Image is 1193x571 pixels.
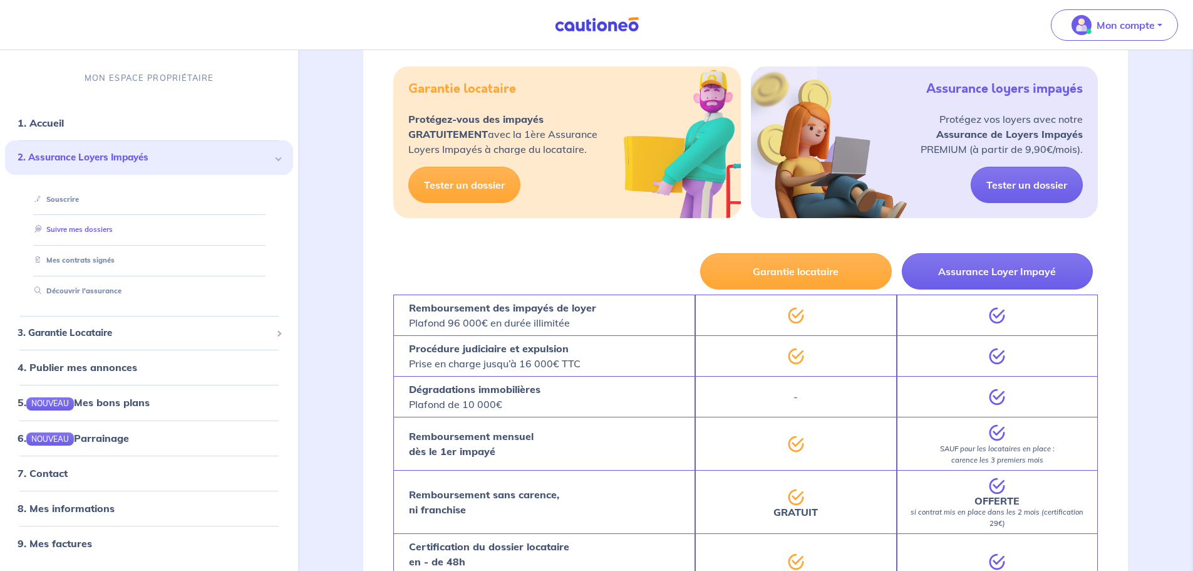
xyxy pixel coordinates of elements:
a: Mes contrats signés [29,256,115,265]
strong: Remboursement sans carence, ni franchise [409,488,559,516]
strong: GRATUIT [773,506,818,518]
a: 1. Accueil [18,117,64,129]
a: Tester un dossier [408,167,520,203]
strong: Remboursement des impayés de loyer [409,301,596,314]
div: Découvrir l'assurance [20,281,278,301]
div: 1. Accueil [5,110,293,135]
button: Assurance Loyer Impayé [902,253,1093,290]
a: 7. Contact [18,467,68,479]
a: 6.NOUVEAUParrainage [18,432,129,444]
em: si contrat mis en place dans les 2 mois (certification 29€) [911,508,1083,528]
p: Mon compte [1097,18,1155,33]
p: Plafond de 10 000€ [409,382,540,412]
p: Prise en charge jusqu’à 16 000€ TTC [409,341,581,371]
p: avec la 1ère Assurance Loyers Impayés à charge du locataire. [408,112,597,157]
img: illu_account_valid_menu.svg [1072,15,1092,35]
div: 3. Garantie Locataire [5,321,293,345]
div: 2. Assurance Loyers Impayés [5,140,293,175]
em: SAUF pour les locataires en place : carence les 3 premiers mois [940,444,1055,464]
a: Tester un dossier [971,167,1083,203]
div: Souscrire [20,189,278,210]
a: 9. Mes factures [18,537,92,550]
h5: Assurance loyers impayés [926,81,1083,97]
strong: Certification du dossier locataire en - de 48h [409,540,569,568]
strong: Remboursement mensuel dès le 1er impayé [409,430,534,458]
p: Plafond 96 000€ en durée illimitée [409,300,596,330]
strong: Protégez-vous des impayés GRATUITEMENT [408,113,544,140]
strong: Assurance de Loyers Impayés [936,128,1083,140]
a: 8. Mes informations [18,502,115,515]
button: illu_account_valid_menu.svgMon compte [1051,9,1178,41]
div: 4. Publier mes annonces [5,355,293,380]
p: Protégez vos loyers avec notre PREMIUM (à partir de 9,90€/mois). [921,112,1083,157]
div: 6.NOUVEAUParrainage [5,426,293,451]
a: Suivre mes dossiers [29,226,113,234]
div: 5.NOUVEAUMes bons plans [5,390,293,415]
div: Mes contrats signés [20,250,278,271]
div: - [695,376,896,417]
button: Garantie locataire [700,253,891,290]
a: Souscrire [29,195,79,204]
strong: OFFERTE [974,495,1020,507]
a: 5.NOUVEAUMes bons plans [18,396,150,409]
div: Suivre mes dossiers [20,220,278,241]
a: Découvrir l'assurance [29,286,121,295]
h5: Garantie locataire [408,81,516,97]
div: 7. Contact [5,461,293,486]
p: MON ESPACE PROPRIÉTAIRE [85,72,214,84]
strong: Procédure judiciaire et expulsion [409,342,569,355]
span: 3. Garantie Locataire [18,326,271,340]
a: 4. Publier mes annonces [18,361,137,374]
div: 8. Mes informations [5,496,293,521]
h3: 2 Garanties pour protéger vos loyers : [588,30,903,51]
img: Cautioneo [550,17,644,33]
span: 2. Assurance Loyers Impayés [18,150,271,165]
div: 9. Mes factures [5,531,293,556]
strong: Dégradations immobilières [409,383,540,396]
